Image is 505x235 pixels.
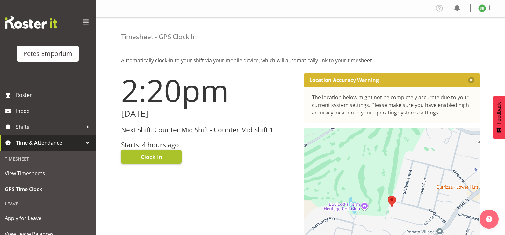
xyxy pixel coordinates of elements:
[16,138,83,148] span: Time & Attendance
[2,197,94,210] div: Leave
[141,153,162,161] span: Clock In
[121,73,297,107] h1: 2:20pm
[121,126,297,134] h3: Next Shift: Counter Mid Shift - Counter Mid Shift 1
[121,150,182,164] button: Clock In
[478,4,486,12] img: beena-bist9974.jpg
[5,16,57,29] img: Rosterit website logo
[312,93,472,116] div: The location below might not be completely accurate due to your current system settings. Please m...
[486,216,492,222] img: help-xxl-2.png
[16,106,92,116] span: Inbox
[23,49,72,59] div: Petes Emporium
[493,96,505,139] button: Feedback - Show survey
[309,77,379,83] p: Location Accuracy Warning
[121,141,297,149] h3: Starts: 4 hours ago
[121,57,480,64] p: Automatically clock-in to your shift via your mobile device, which will automatically link to you...
[2,165,94,181] a: View Timesheets
[2,181,94,197] a: GPS Time Clock
[16,90,92,100] span: Roster
[5,169,91,178] span: View Timesheets
[2,152,94,165] div: Timesheet
[2,210,94,226] a: Apply for Leave
[121,109,297,119] h2: [DATE]
[468,77,474,83] button: Close message
[496,102,502,124] span: Feedback
[5,184,91,194] span: GPS Time Clock
[5,213,91,223] span: Apply for Leave
[121,33,197,40] h4: Timesheet - GPS Clock In
[16,122,83,132] span: Shifts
